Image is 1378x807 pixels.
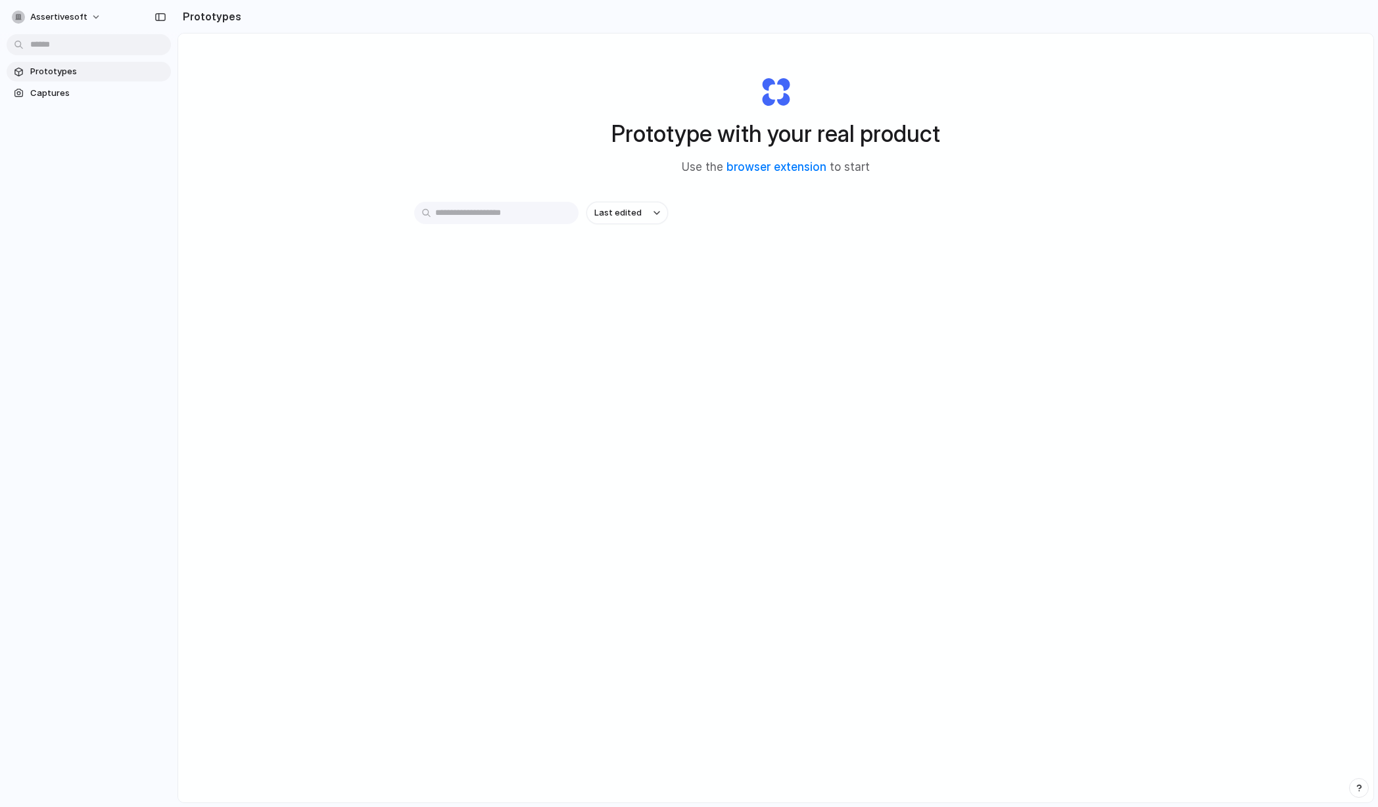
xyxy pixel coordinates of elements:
[682,159,870,176] span: Use the to start
[7,7,108,28] button: assertivesoft
[611,116,940,151] h1: Prototype with your real product
[7,62,171,81] a: Prototypes
[30,87,166,100] span: Captures
[586,202,668,224] button: Last edited
[30,11,87,24] span: assertivesoft
[726,160,826,173] a: browser extension
[7,83,171,103] a: Captures
[178,9,241,24] h2: Prototypes
[594,206,642,219] span: Last edited
[30,65,166,78] span: Prototypes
